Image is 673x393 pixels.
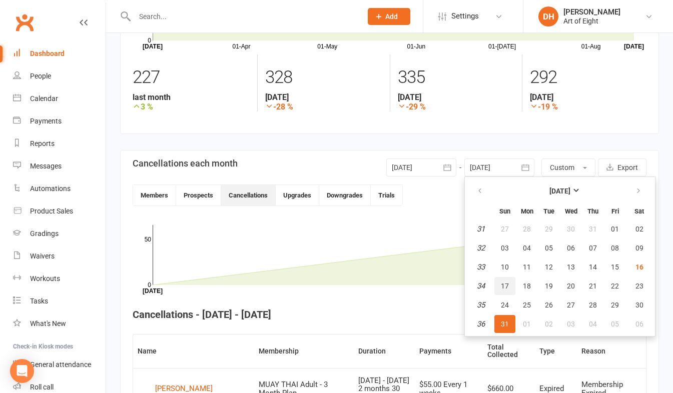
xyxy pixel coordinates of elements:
[176,185,221,205] button: Prospects
[604,315,625,333] button: 05
[604,258,625,276] button: 15
[265,62,382,92] div: 328
[626,220,652,238] button: 02
[563,16,620,25] div: Art of Eight
[541,158,595,176] button: Custom
[604,277,625,295] button: 22
[567,301,575,309] span: 27
[516,220,537,238] button: 28
[582,315,603,333] button: 04
[611,244,619,252] span: 08
[589,282,597,290] span: 21
[545,244,553,252] span: 05
[30,274,60,282] div: Workouts
[560,258,581,276] button: 13
[582,239,603,257] button: 07
[133,158,238,168] h3: Cancellations each month
[604,220,625,238] button: 01
[13,245,106,267] a: Waivers
[523,301,531,309] span: 25
[30,49,65,57] div: Dashboard
[276,185,319,205] button: Upgrades
[545,282,553,290] span: 19
[133,62,250,92] div: 227
[30,94,58,102] div: Calendar
[611,207,619,215] small: Friday
[12,10,37,35] a: Clubworx
[634,207,644,215] small: Saturday
[535,334,577,368] th: Type
[589,244,597,252] span: 07
[582,277,603,295] button: 21
[30,139,55,147] div: Reports
[133,102,250,111] strong: 3 %
[13,200,106,222] a: Product Sales
[13,87,106,110] a: Calendar
[635,225,643,233] span: 02
[626,277,652,295] button: 23
[567,244,575,252] span: 06
[13,177,106,200] a: Automations
[477,300,485,309] em: 35
[582,220,603,238] button: 31
[13,353,106,376] a: General attendance kiosk mode
[545,225,553,233] span: 29
[398,102,514,111] strong: -29 %
[523,320,531,328] span: 01
[494,239,515,257] button: 03
[13,222,106,245] a: Gradings
[516,258,537,276] button: 11
[523,225,531,233] span: 28
[30,72,51,80] div: People
[494,220,515,238] button: 27
[538,6,558,26] div: DH
[13,42,106,65] a: Dashboard
[589,301,597,309] span: 28
[477,224,485,233] em: 31
[30,360,91,368] div: General attendance
[477,262,485,271] em: 33
[368,8,410,25] button: Add
[501,225,509,233] span: 27
[560,296,581,314] button: 27
[30,162,62,170] div: Messages
[589,263,597,271] span: 14
[133,309,646,320] h4: Cancellations - [DATE] - [DATE]
[567,263,575,271] span: 13
[635,320,643,328] span: 06
[499,207,510,215] small: Sunday
[604,296,625,314] button: 29
[30,117,62,125] div: Payments
[501,263,509,271] span: 10
[451,5,479,27] span: Settings
[560,220,581,238] button: 30
[523,282,531,290] span: 18
[587,207,598,215] small: Thursday
[494,277,515,295] button: 17
[543,207,554,215] small: Tuesday
[13,110,106,132] a: Payments
[523,263,531,271] span: 11
[635,244,643,252] span: 09
[545,320,553,328] span: 02
[589,320,597,328] span: 04
[626,296,652,314] button: 30
[611,225,619,233] span: 01
[221,185,276,205] button: Cancellations
[13,312,106,335] a: What's New
[626,315,652,333] button: 06
[563,7,620,16] div: [PERSON_NAME]
[538,220,559,238] button: 29
[516,315,537,333] button: 01
[565,207,577,215] small: Wednesday
[254,334,354,368] th: Membership
[13,155,106,177] a: Messages
[133,185,176,205] button: Members
[560,277,581,295] button: 20
[477,243,485,252] em: 32
[611,301,619,309] span: 29
[265,92,382,102] strong: [DATE]
[635,282,643,290] span: 23
[477,319,485,328] em: 36
[398,92,514,102] strong: [DATE]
